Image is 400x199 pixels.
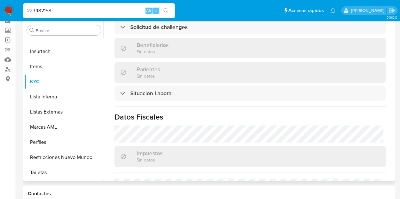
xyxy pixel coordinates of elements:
[288,7,324,14] span: Accesos rápidos
[155,8,157,14] span: s
[137,49,169,55] p: Sin datos
[114,146,386,167] div: ImpuestosSin datos
[137,73,160,79] p: Sin datos
[130,24,188,31] h3: Solicitud de challenges
[137,66,160,73] h3: Parientes
[23,7,175,15] input: Buscar usuario o caso...
[351,8,386,14] p: marcela.perdomo@mercadolibre.com.co
[24,89,103,104] button: Lista Interna
[137,42,169,49] h3: Beneficiarios
[24,165,103,180] button: Tarjetas
[389,7,395,14] a: Salir
[114,86,386,101] div: Situación Laboral
[36,28,98,33] input: Buscar
[330,8,335,13] a: Notificaciones
[114,38,386,58] div: BeneficiariosSin datos
[24,120,103,135] button: Marcas AML
[24,59,103,74] button: Items
[29,28,34,33] button: Buscar
[28,190,390,197] h1: Contactos
[114,62,386,83] div: ParientesSin datos
[386,15,397,20] span: 3.160.0
[159,6,172,15] button: search-icon
[24,74,103,89] button: KYC
[130,90,173,97] h3: Situación Laboral
[137,150,163,157] h3: Impuestos
[146,8,151,14] span: Alt
[24,104,103,120] button: Listas Externas
[24,135,103,150] button: Perfiles
[24,44,103,59] button: Insurtech
[137,157,163,163] p: Sin datos
[114,20,386,34] div: Solicitud de challenges
[24,150,103,165] button: Restricciones Nuevo Mundo
[114,112,386,122] h1: Datos Fiscales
